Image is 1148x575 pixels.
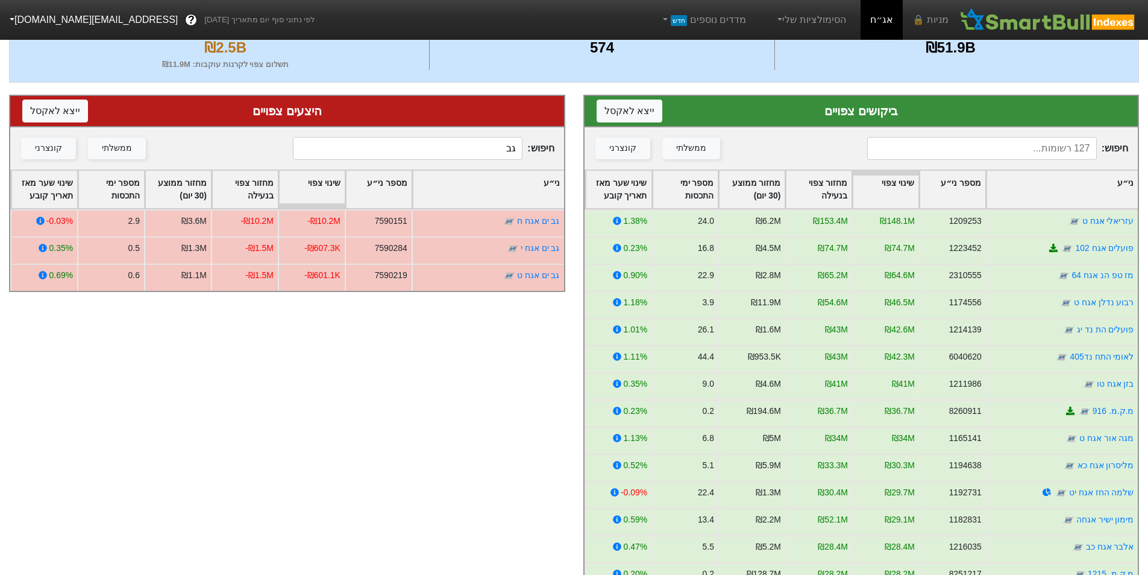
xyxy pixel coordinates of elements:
[623,242,647,255] div: 0.23%
[697,351,714,363] div: 44.4
[623,378,647,390] div: 0.35%
[35,142,62,155] div: קונצרני
[702,378,714,390] div: 9.0
[623,215,647,227] div: 1.38%
[623,405,647,418] div: 0.23%
[818,486,848,499] div: ₪30.4M
[1075,243,1134,253] a: פועלים אגח 102
[885,351,915,363] div: ₪42.3M
[623,432,647,445] div: 1.13%
[623,351,647,363] div: 1.11%
[949,242,981,255] div: 1223452
[22,100,88,122] button: ייצא לאקסל
[697,269,714,282] div: 22.9
[128,269,140,282] div: 0.6
[304,242,340,255] div: -₪607.3K
[755,242,780,255] div: ₪4.5M
[204,14,315,26] span: לפי נתוני סוף יום מתאריך [DATE]
[609,142,636,155] div: קונצרני
[653,171,718,208] div: Toggle SortBy
[1096,379,1134,389] a: בזן אגח טו
[293,137,522,160] input: 447 רשומות...
[746,405,780,418] div: ₪194.6M
[1061,243,1073,255] img: tase link
[1085,542,1134,551] a: אלבר אגח כב
[755,215,780,227] div: ₪6.2M
[1062,514,1074,526] img: tase link
[702,296,714,309] div: 3.9
[885,486,915,499] div: ₪29.7M
[25,37,426,59] div: ₪2.5B
[949,486,981,499] div: 1192731
[375,242,407,255] div: 7590284
[853,171,918,208] div: Toggle SortBy
[891,432,914,445] div: ₪34M
[78,171,144,208] div: Toggle SortBy
[949,296,981,309] div: 1174556
[1092,406,1134,416] a: מ.ק.מ. 916
[697,215,714,227] div: 24.0
[1070,352,1134,361] a: לאומי התח נד405
[507,243,519,255] img: tase link
[885,405,915,418] div: ₪36.7M
[824,351,847,363] div: ₪43M
[623,541,647,553] div: 0.47%
[1059,297,1071,309] img: tase link
[128,215,140,227] div: 2.9
[786,171,852,208] div: Toggle SortBy
[1071,541,1084,553] img: tase link
[824,432,847,445] div: ₪34M
[375,215,407,227] div: 7590151
[46,215,73,227] div: -0.03%
[181,269,207,282] div: ₪1.1M
[697,242,714,255] div: 16.8
[1077,460,1134,470] a: מליסרון אגח כא
[25,59,426,71] div: תשלום צפוי לקרנות עוקבות : ₪11.9M
[241,215,274,227] div: -₪10.2M
[128,242,140,255] div: 0.5
[503,215,515,227] img: tase link
[949,351,981,363] div: 6040620
[958,8,1138,32] img: SmartBull
[1079,433,1134,443] a: מגה אור אגח ט
[597,100,662,122] button: ייצא לאקסל
[181,215,207,227] div: ₪3.6M
[1071,270,1134,280] a: מז טפ הנ אגח 64
[671,15,687,26] span: חדש
[595,138,650,159] button: קונצרני
[818,541,848,553] div: ₪28.4M
[1065,433,1077,445] img: tase link
[697,513,714,526] div: 13.4
[949,215,981,227] div: 1209253
[702,541,714,553] div: 5.5
[880,215,914,227] div: ₪148.1M
[346,171,412,208] div: Toggle SortBy
[620,486,647,499] div: -0.09%
[885,323,915,336] div: ₪42.6M
[245,269,274,282] div: -₪1.5M
[818,405,848,418] div: ₪36.7M
[949,432,981,445] div: 1165141
[885,513,915,526] div: ₪29.1M
[517,216,560,226] a: גב ים אגח ח
[885,296,915,309] div: ₪46.5M
[1078,405,1090,418] img: tase link
[778,37,1123,59] div: ₪51.9B
[375,269,407,282] div: 7590219
[181,242,207,255] div: ₪1.3M
[623,323,647,336] div: 1.01%
[920,171,985,208] div: Toggle SortBy
[293,137,554,160] span: חיפוש :
[49,242,73,255] div: 0.35%
[1082,378,1094,390] img: tase link
[1062,324,1074,336] img: tase link
[1068,488,1134,497] a: שלמה החז אגח יט
[1056,351,1068,363] img: tase link
[1058,270,1070,282] img: tase link
[891,378,914,390] div: ₪41M
[1068,215,1080,227] img: tase link
[245,242,274,255] div: -₪1.5M
[308,215,340,227] div: -₪10.2M
[49,269,73,282] div: 0.69%
[867,137,1128,160] span: חיפוש :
